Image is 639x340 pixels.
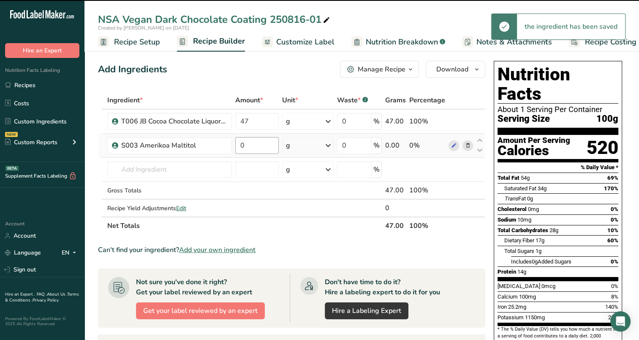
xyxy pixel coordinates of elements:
[409,185,445,195] div: 100%
[337,95,368,105] div: Waste
[498,283,540,289] span: [MEDICAL_DATA]
[532,258,538,265] span: 0g
[47,291,67,297] a: About Us .
[107,186,232,195] div: Gross Totals
[611,206,618,212] span: 0%
[136,302,265,319] button: Get your label reviewed by an expert
[366,36,438,48] span: Nutrition Breakdown
[409,116,445,126] div: 100%
[498,65,618,104] h1: Nutrition Facts
[607,175,618,181] span: 69%
[62,248,79,258] div: EN
[408,217,447,234] th: 100%
[409,140,445,151] div: 0%
[498,293,518,300] span: Calcium
[136,277,252,297] div: Not sure you've done it right? Get your label reviewed by an expert
[611,293,618,300] span: 8%
[596,114,618,124] span: 100g
[383,217,408,234] th: 47.00
[98,12,332,27] div: NSA Vegan Dark Chocolate Coating 250816-01
[98,33,160,52] a: Recipe Setup
[409,95,445,105] span: Percentage
[585,36,636,48] span: Recipe Costing
[504,195,526,202] span: Fat
[340,61,419,78] button: Manage Recipe
[385,95,406,105] span: Grams
[325,302,408,319] a: Hire a Labeling Expert
[611,258,618,265] span: 0%
[5,245,41,260] a: Language
[325,277,440,297] div: Don't have time to do it? Hire a labeling expert to do it for you
[610,311,631,332] div: Open Intercom Messenger
[358,64,405,74] div: Manage Recipe
[286,140,290,151] div: g
[517,217,531,223] span: 10mg
[498,175,519,181] span: Total Fat
[436,64,468,74] span: Download
[385,185,406,195] div: 47.00
[385,140,406,151] div: 0.00
[504,185,536,192] span: Saturated Fat
[179,245,256,255] span: Add your own ingredient
[143,306,258,316] span: Get your label reviewed by an expert
[607,237,618,244] span: 60%
[498,137,570,145] div: Amount Per Serving
[498,304,507,310] span: Iron
[193,36,245,47] span: Recipe Builder
[608,314,618,321] span: 25%
[498,217,516,223] span: Sodium
[498,114,550,124] span: Serving Size
[498,105,618,114] div: About 1 Serving Per Container
[536,248,541,254] span: 1g
[604,185,618,192] span: 170%
[504,248,534,254] span: Total Sugars
[107,161,232,178] input: Add Ingredient
[517,14,625,39] div: the ingredient has been saved
[498,269,516,275] span: Protein
[504,195,518,202] i: Trans
[176,204,186,212] span: Edit
[107,204,232,213] div: Recipe Yield Adjustments
[605,304,618,310] span: 140%
[536,237,544,244] span: 17g
[498,145,570,157] div: Calories
[5,291,35,297] a: Hire an Expert .
[527,195,533,202] span: 0g
[5,43,79,58] button: Hire an Expert
[177,32,245,52] a: Recipe Builder
[569,33,636,52] a: Recipe Costing
[462,33,552,52] a: Notes & Attachments
[426,61,485,78] button: Download
[5,316,79,326] div: Powered By FoodLabelMaker © 2025 All Rights Reserved
[519,293,536,300] span: 100mg
[498,227,548,233] span: Total Carbohydrates
[114,36,160,48] span: Recipe Setup
[385,116,406,126] div: 47.00
[385,203,406,213] div: 0
[33,297,59,303] a: Privacy Policy
[607,227,618,233] span: 10%
[235,95,263,105] span: Amount
[504,237,534,244] span: Dietary Fiber
[587,137,618,159] div: 520
[37,291,47,297] a: FAQ .
[286,116,290,126] div: g
[98,245,485,255] div: Can't find your ingredient?
[276,36,334,48] span: Customize Label
[498,314,524,321] span: Potassium
[517,269,526,275] span: 14g
[5,166,19,171] div: BETA
[511,258,571,265] span: Includes Added Sugars
[98,25,189,31] span: Created by [PERSON_NAME] on [DATE]
[521,175,530,181] span: 54g
[121,140,227,151] div: S003 Amerikoa Maltitol
[5,132,18,137] div: NEW
[262,33,334,52] a: Customize Label
[549,227,558,233] span: 28g
[5,138,57,147] div: Custom Reports
[106,217,383,234] th: Net Totals
[508,304,526,310] span: 25.2mg
[5,291,79,303] a: Terms & Conditions .
[541,283,555,289] span: 0mcg
[121,116,227,126] div: T006 JB Cocoa Chocolate Liquor [PERSON_NAME]-200 ([GEOGRAPHIC_DATA])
